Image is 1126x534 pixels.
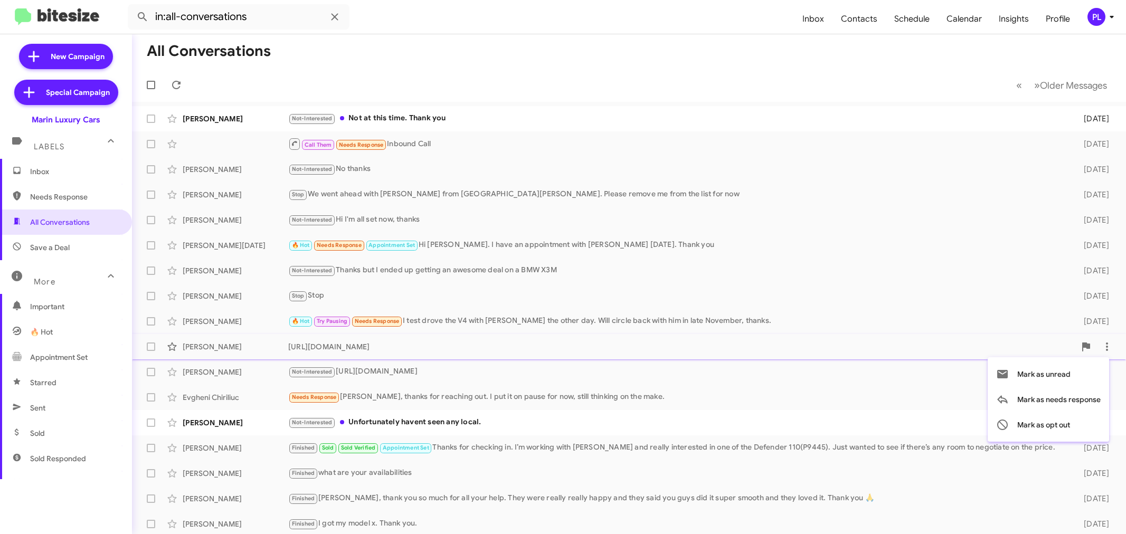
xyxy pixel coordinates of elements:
[341,444,376,451] span: Sold Verified
[1034,79,1040,92] span: »
[339,141,384,148] span: Needs Response
[1065,443,1118,453] div: [DATE]
[1010,74,1028,96] button: Previous
[183,468,288,479] div: [PERSON_NAME]
[30,166,120,177] span: Inbox
[1065,215,1118,225] div: [DATE]
[292,495,315,502] span: Finished
[1065,291,1118,301] div: [DATE]
[30,453,86,464] span: Sold Responded
[322,444,334,451] span: Sold
[1010,74,1113,96] nav: Page navigation example
[1037,4,1078,34] a: Profile
[1016,79,1022,92] span: «
[1065,493,1118,504] div: [DATE]
[30,217,90,227] span: All Conversations
[317,242,362,249] span: Needs Response
[30,242,70,253] span: Save a Deal
[1065,417,1118,428] div: [DATE]
[288,239,1065,251] div: Hi [PERSON_NAME]. I have an appointment with [PERSON_NAME] [DATE]. Thank you
[183,367,288,377] div: [PERSON_NAME]
[183,189,288,200] div: [PERSON_NAME]
[183,519,288,529] div: [PERSON_NAME]
[1065,468,1118,479] div: [DATE]
[938,4,990,34] a: Calendar
[30,301,120,312] span: Important
[990,4,1037,34] a: Insights
[288,467,1065,479] div: what are your availabilities
[288,341,1075,352] div: [URL][DOMAIN_NAME]
[183,417,288,428] div: [PERSON_NAME]
[1065,240,1118,251] div: [DATE]
[1065,164,1118,175] div: [DATE]
[1065,519,1118,529] div: [DATE]
[292,444,315,451] span: Finished
[292,216,333,223] span: Not-Interested
[183,392,288,403] div: Evgheni Chiriliuc
[1087,8,1105,26] div: PL
[292,368,333,375] span: Not-Interested
[30,403,45,413] span: Sent
[292,166,333,173] span: Not-Interested
[1065,367,1118,377] div: [DATE]
[886,4,938,34] a: Schedule
[292,292,305,299] span: Stop
[292,191,305,198] span: Stop
[34,142,64,151] span: Labels
[147,43,271,60] h1: All Conversations
[46,87,110,98] span: Special Campaign
[292,419,333,426] span: Not-Interested
[183,240,288,251] div: [PERSON_NAME][DATE]
[1065,113,1118,124] div: [DATE]
[292,115,333,122] span: Not-Interested
[183,443,288,453] div: [PERSON_NAME]
[794,4,832,34] a: Inbox
[30,327,53,337] span: 🔥 Hot
[30,352,88,363] span: Appointment Set
[1078,8,1114,26] button: PL
[383,444,429,451] span: Appointment Set
[32,115,100,125] div: Marin Luxury Cars
[30,192,120,202] span: Needs Response
[34,277,55,287] span: More
[288,416,1065,428] div: Unfortunately havent seen any local.
[305,141,332,148] span: Call Them
[832,4,886,34] a: Contacts
[1065,316,1118,327] div: [DATE]
[292,394,337,400] span: Needs Response
[292,267,333,274] span: Not-Interested
[355,318,400,325] span: Needs Response
[292,520,315,527] span: Finished
[1065,139,1118,149] div: [DATE]
[51,51,105,62] span: New Campaign
[288,518,1065,530] div: I got my model x. Thank you.
[183,341,288,352] div: [PERSON_NAME]
[288,442,1065,454] div: Thanks for checking in. I’m working with [PERSON_NAME] and really interested in one of the Defend...
[317,318,347,325] span: Try Pausing
[14,80,118,105] a: Special Campaign
[288,315,1065,327] div: I test drove the V4 with [PERSON_NAME] the other day. Will circle back with him in late November,...
[183,316,288,327] div: [PERSON_NAME]
[1040,80,1107,91] span: Older Messages
[30,377,56,388] span: Starred
[288,163,1065,175] div: No thanks
[183,113,288,124] div: [PERSON_NAME]
[183,493,288,504] div: [PERSON_NAME]
[368,242,415,249] span: Appointment Set
[288,112,1065,125] div: Not at this time. Thank you
[1065,392,1118,403] div: [DATE]
[288,264,1065,276] div: Thanks but I ended up getting an awesome deal on a BMW X3M
[30,428,45,438] span: Sold
[183,215,288,225] div: [PERSON_NAME]
[30,479,56,489] span: Historic
[128,4,349,30] input: Search
[19,44,113,69] a: New Campaign
[288,366,1065,378] div: [URL][DOMAIN_NAME]
[183,265,288,276] div: [PERSON_NAME]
